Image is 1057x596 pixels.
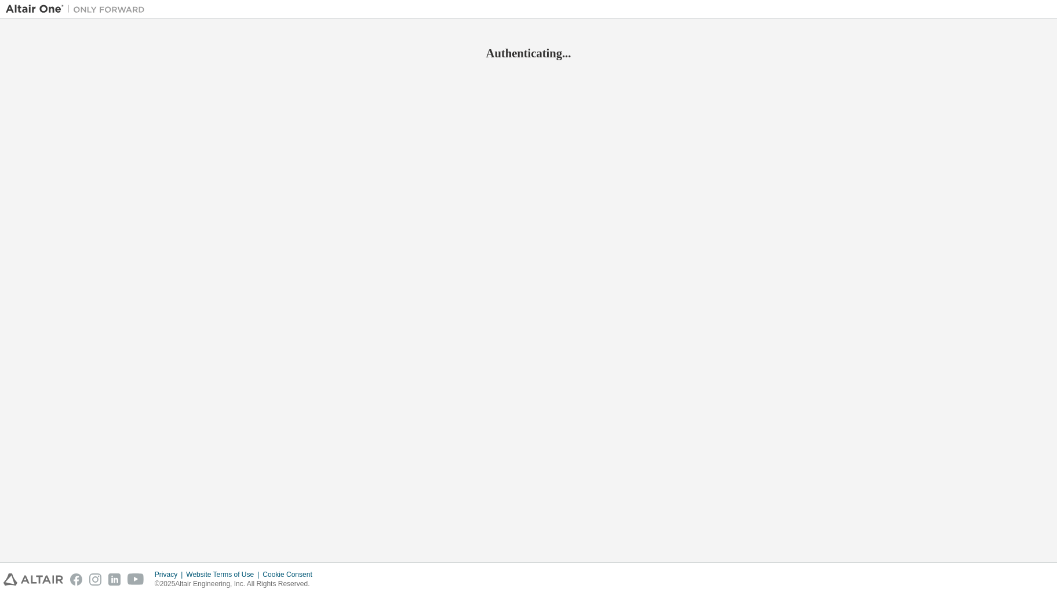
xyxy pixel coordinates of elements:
div: Cookie Consent [263,570,319,579]
img: facebook.svg [70,573,82,586]
img: instagram.svg [89,573,101,586]
h2: Authenticating... [6,46,1051,61]
div: Privacy [155,570,186,579]
img: linkedin.svg [108,573,121,586]
img: altair_logo.svg [3,573,63,586]
p: © 2025 Altair Engineering, Inc. All Rights Reserved. [155,579,319,589]
div: Website Terms of Use [186,570,263,579]
img: Altair One [6,3,151,15]
img: youtube.svg [127,573,144,586]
